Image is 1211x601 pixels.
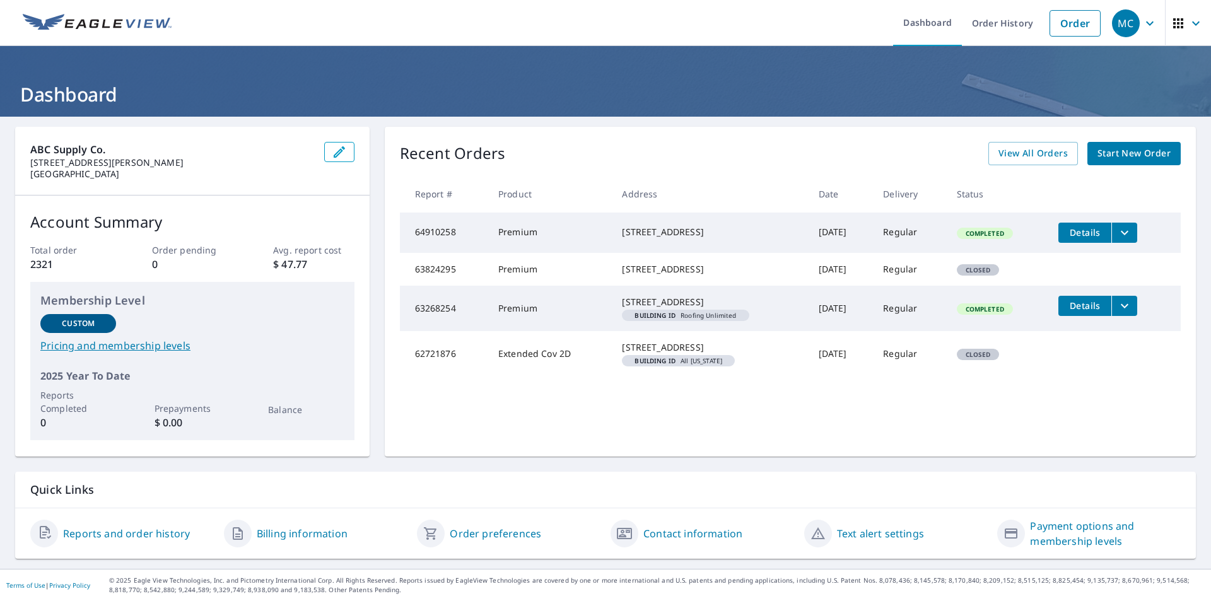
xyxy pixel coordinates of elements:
[400,213,488,253] td: 64910258
[1087,142,1181,165] a: Start New Order
[40,292,344,309] p: Membership Level
[622,296,798,308] div: [STREET_ADDRESS]
[612,175,808,213] th: Address
[1030,518,1181,549] a: Payment options and membership levels
[40,368,344,383] p: 2025 Year To Date
[30,482,1181,498] p: Quick Links
[958,265,998,274] span: Closed
[23,14,172,33] img: EV Logo
[998,146,1068,161] span: View All Orders
[873,213,946,253] td: Regular
[1111,223,1137,243] button: filesDropdownBtn-64910258
[6,581,90,589] p: |
[809,286,874,331] td: [DATE]
[488,331,612,376] td: Extended Cov 2D
[635,312,676,318] em: Building ID
[400,253,488,286] td: 63824295
[62,318,95,329] p: Custom
[1066,300,1104,312] span: Details
[627,312,744,318] span: Roofing Unlimited
[1112,9,1140,37] div: MC
[30,157,314,168] p: [STREET_ADDRESS][PERSON_NAME]
[15,81,1196,107] h1: Dashboard
[400,331,488,376] td: 62721876
[30,211,354,233] p: Account Summary
[49,581,90,590] a: Privacy Policy
[63,526,190,541] a: Reports and order history
[450,526,541,541] a: Order preferences
[947,175,1049,213] th: Status
[109,576,1205,595] p: © 2025 Eagle View Technologies, Inc. and Pictometry International Corp. All Rights Reserved. Repo...
[30,243,111,257] p: Total order
[809,175,874,213] th: Date
[873,175,946,213] th: Delivery
[988,142,1078,165] a: View All Orders
[152,257,233,272] p: 0
[488,175,612,213] th: Product
[30,257,111,272] p: 2321
[622,263,798,276] div: [STREET_ADDRESS]
[1097,146,1171,161] span: Start New Order
[873,331,946,376] td: Regular
[30,142,314,157] p: ABC Supply Co.
[1066,226,1104,238] span: Details
[837,526,924,541] a: Text alert settings
[643,526,742,541] a: Contact information
[1058,223,1111,243] button: detailsBtn-64910258
[400,142,506,165] p: Recent Orders
[1111,296,1137,316] button: filesDropdownBtn-63268254
[40,388,116,415] p: Reports Completed
[1058,296,1111,316] button: detailsBtn-63268254
[873,253,946,286] td: Regular
[809,331,874,376] td: [DATE]
[488,286,612,331] td: Premium
[152,243,233,257] p: Order pending
[273,243,354,257] p: Avg. report cost
[873,286,946,331] td: Regular
[155,402,230,415] p: Prepayments
[6,581,45,590] a: Terms of Use
[488,253,612,286] td: Premium
[40,415,116,430] p: 0
[809,213,874,253] td: [DATE]
[488,213,612,253] td: Premium
[40,338,344,353] a: Pricing and membership levels
[622,341,798,354] div: [STREET_ADDRESS]
[622,226,798,238] div: [STREET_ADDRESS]
[627,358,730,364] span: All [US_STATE]
[809,253,874,286] td: [DATE]
[30,168,314,180] p: [GEOGRAPHIC_DATA]
[257,526,348,541] a: Billing information
[958,305,1012,313] span: Completed
[268,403,344,416] p: Balance
[958,229,1012,238] span: Completed
[273,257,354,272] p: $ 47.77
[635,358,676,364] em: Building ID
[400,175,488,213] th: Report #
[155,415,230,430] p: $ 0.00
[400,286,488,331] td: 63268254
[958,350,998,359] span: Closed
[1050,10,1101,37] a: Order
